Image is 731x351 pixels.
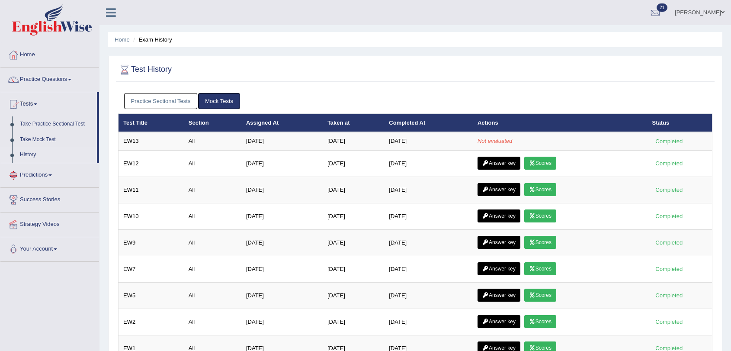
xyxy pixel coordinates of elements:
[652,317,686,326] div: Completed
[241,309,323,335] td: [DATE]
[119,203,184,229] td: EW10
[118,63,172,76] h2: Test History
[0,43,99,64] a: Home
[323,256,384,282] td: [DATE]
[652,159,686,168] div: Completed
[652,137,686,146] div: Completed
[184,114,241,132] th: Section
[119,309,184,335] td: EW2
[478,315,520,328] a: Answer key
[241,203,323,229] td: [DATE]
[323,150,384,177] td: [DATE]
[0,237,99,259] a: Your Account
[241,229,323,256] td: [DATE]
[478,236,520,249] a: Answer key
[241,282,323,309] td: [DATE]
[648,114,712,132] th: Status
[184,282,241,309] td: All
[478,289,520,302] a: Answer key
[323,132,384,150] td: [DATE]
[241,150,323,177] td: [DATE]
[198,93,240,109] a: Mock Tests
[131,35,172,44] li: Exam History
[323,114,384,132] th: Taken at
[241,256,323,282] td: [DATE]
[119,177,184,203] td: EW11
[524,183,556,196] a: Scores
[478,262,520,275] a: Answer key
[657,3,667,12] span: 21
[241,132,323,150] td: [DATE]
[241,177,323,203] td: [DATE]
[384,132,473,150] td: [DATE]
[652,291,686,300] div: Completed
[184,203,241,229] td: All
[115,36,130,43] a: Home
[119,256,184,282] td: EW7
[652,238,686,247] div: Completed
[652,264,686,274] div: Completed
[323,309,384,335] td: [DATE]
[384,282,473,309] td: [DATE]
[524,289,556,302] a: Scores
[524,157,556,170] a: Scores
[0,188,99,209] a: Success Stories
[119,229,184,256] td: EW9
[478,183,520,196] a: Answer key
[323,177,384,203] td: [DATE]
[0,163,99,185] a: Predictions
[478,157,520,170] a: Answer key
[384,256,473,282] td: [DATE]
[652,212,686,221] div: Completed
[652,185,686,194] div: Completed
[0,92,97,114] a: Tests
[323,203,384,229] td: [DATE]
[384,309,473,335] td: [DATE]
[524,262,556,275] a: Scores
[384,150,473,177] td: [DATE]
[119,282,184,309] td: EW5
[184,256,241,282] td: All
[184,177,241,203] td: All
[119,132,184,150] td: EW13
[184,150,241,177] td: All
[184,229,241,256] td: All
[0,68,99,89] a: Practice Questions
[184,309,241,335] td: All
[384,114,473,132] th: Completed At
[16,147,97,163] a: History
[119,150,184,177] td: EW12
[323,229,384,256] td: [DATE]
[478,138,512,144] em: Not evaluated
[16,132,97,148] a: Take Mock Test
[473,114,648,132] th: Actions
[124,93,198,109] a: Practice Sectional Tests
[323,282,384,309] td: [DATE]
[478,209,520,222] a: Answer key
[384,229,473,256] td: [DATE]
[524,315,556,328] a: Scores
[524,236,556,249] a: Scores
[524,209,556,222] a: Scores
[16,116,97,132] a: Take Practice Sectional Test
[184,132,241,150] td: All
[119,114,184,132] th: Test Title
[384,177,473,203] td: [DATE]
[0,213,99,234] a: Strategy Videos
[241,114,323,132] th: Assigned At
[384,203,473,229] td: [DATE]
